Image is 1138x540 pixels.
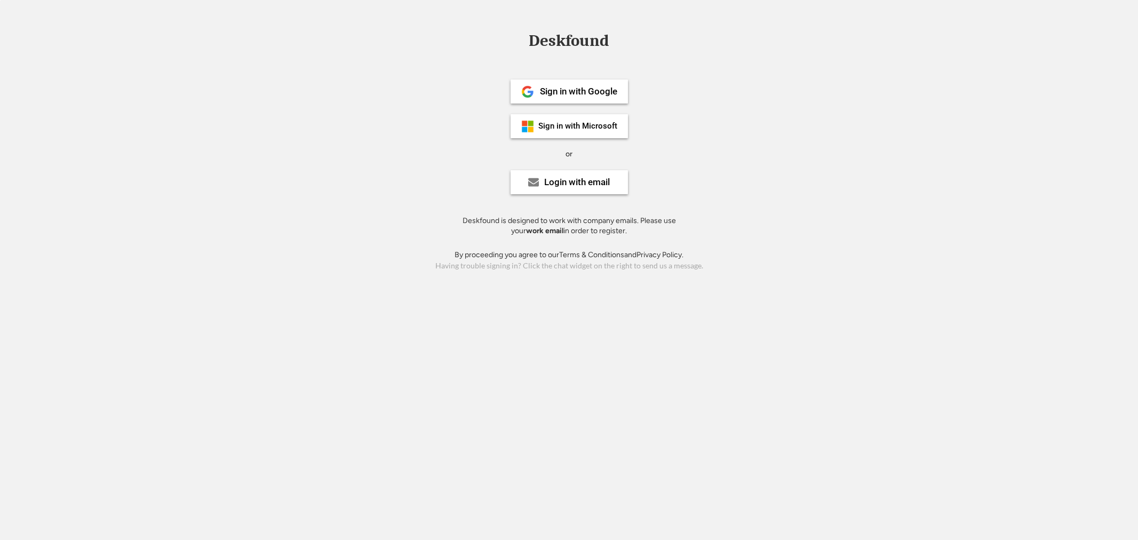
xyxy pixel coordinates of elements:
[636,250,683,259] a: Privacy Policy.
[540,87,617,96] div: Sign in with Google
[544,178,610,187] div: Login with email
[455,250,683,260] div: By proceeding you agree to our and
[566,149,572,160] div: or
[521,120,534,133] img: ms-symbollockup_mssymbol_19.png
[521,85,534,98] img: 1024px-Google__G__Logo.svg.png
[524,33,615,49] div: Deskfound
[526,226,563,235] strong: work email
[559,250,624,259] a: Terms & Conditions
[538,122,617,130] div: Sign in with Microsoft
[449,216,689,236] div: Deskfound is designed to work with company emails. Please use your in order to register.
